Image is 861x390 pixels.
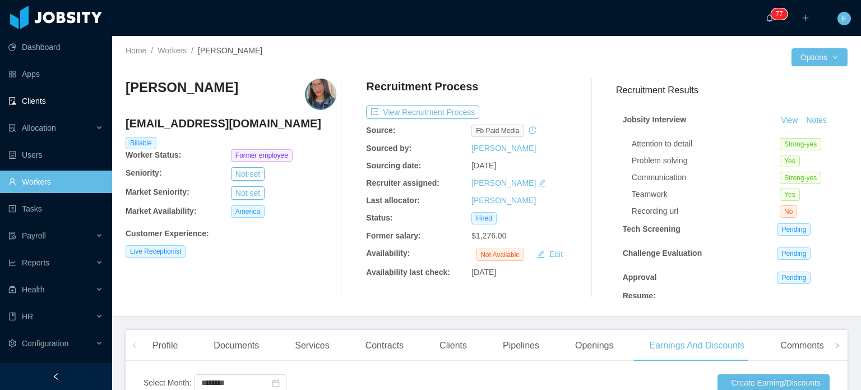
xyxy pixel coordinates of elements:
[623,291,656,300] strong: Resume :
[286,330,338,361] div: Services
[366,126,395,135] b: Source:
[802,114,831,127] button: Notes
[842,12,847,25] span: F
[126,207,197,215] b: Market Availability:
[780,155,800,167] span: Yes
[632,189,780,200] div: Teamwork
[777,116,802,125] a: View
[632,138,780,150] div: Attention to detail
[126,168,162,177] b: Seniority:
[8,90,103,112] a: icon: auditClients
[366,196,420,205] b: Last allocator:
[777,223,811,236] span: Pending
[198,46,262,55] span: [PERSON_NAME]
[8,259,16,267] i: icon: line-chart
[8,63,103,85] a: icon: appstoreApps
[471,161,496,170] span: [DATE]
[22,231,46,240] span: Payroll
[471,196,536,205] a: [PERSON_NAME]
[205,330,268,361] div: Documents
[775,8,779,20] p: 7
[623,273,657,282] strong: Approval
[366,79,478,94] h4: Recruitment Process
[566,330,623,361] div: Openings
[8,198,103,220] a: icon: profileTasks
[126,150,181,159] b: Worker Status:
[471,144,536,153] a: [PERSON_NAME]
[366,213,392,222] b: Status:
[126,79,238,97] h3: [PERSON_NAME]
[471,212,497,224] span: Hired
[780,189,800,201] span: Yes
[632,155,780,167] div: Problem solving
[8,124,16,132] i: icon: solution
[8,171,103,193] a: icon: userWorkers
[132,343,137,348] i: icon: left
[191,46,193,55] span: /
[538,179,546,187] i: icon: edit
[8,286,16,293] i: icon: medicine-box
[126,137,156,149] span: Billable
[126,229,209,238] b: Customer Experience :
[771,8,787,20] sup: 77
[835,343,840,348] i: icon: right
[366,249,410,258] b: Availability:
[22,285,44,294] span: Health
[780,172,821,184] span: Strong-yes
[791,48,848,66] button: Optionsicon: down
[231,205,265,218] span: America
[126,46,146,55] a: Home
[126,116,336,131] h4: [EMAIL_ADDRESS][DOMAIN_NAME]
[640,330,753,361] div: Earnings And Discounts
[616,83,848,97] h3: Recruitment Results
[777,272,811,284] span: Pending
[623,115,687,124] strong: Jobsity Interview
[632,172,780,183] div: Communication
[366,231,420,240] b: Former salary:
[779,8,783,20] p: 7
[22,339,68,348] span: Configuration
[231,186,265,200] button: Not set
[22,312,33,321] span: HR
[366,105,479,119] button: icon: exportView Recruitment Process
[771,330,832,361] div: Comments
[143,330,187,361] div: Profile
[8,232,16,240] i: icon: file-protect
[22,123,56,132] span: Allocation
[623,249,702,258] strong: Challenge Evaluation
[22,258,49,267] span: Reports
[231,167,265,181] button: Not set
[126,245,186,258] span: Live Receptionist
[357,330,413,361] div: Contracts
[8,144,103,166] a: icon: robotUsers
[623,224,681,233] strong: Tech Screening
[366,144,411,153] b: Sourced by:
[780,205,797,218] span: No
[151,46,153,55] span: /
[632,205,780,217] div: Recording url
[766,14,774,22] i: icon: bell
[471,231,506,240] span: $1,276.00
[430,330,476,361] div: Clients
[8,339,16,347] i: icon: setting
[231,149,293,162] span: Former employee
[158,46,187,55] a: Workers
[366,161,421,170] b: Sourcing date:
[471,125,524,137] span: fb paid media
[494,330,548,361] div: Pipelines
[143,377,192,389] div: Select Month:
[8,36,103,58] a: icon: pie-chartDashboard
[529,126,536,134] i: icon: history
[366,268,450,277] b: Availability last check:
[366,178,439,187] b: Recruiter assigned:
[366,108,479,117] a: icon: exportView Recruitment Process
[471,268,496,277] span: [DATE]
[471,178,536,187] a: [PERSON_NAME]
[802,14,809,22] i: icon: plus
[533,247,567,261] button: icon: editEdit
[305,79,336,110] img: 68b92c4d-f036-4b61-91a3-1340b2a0c891_67a24b0d6d818-400w.png
[780,138,821,150] span: Strong-yes
[8,313,16,320] i: icon: book
[272,379,280,387] i: icon: calendar
[777,247,811,260] span: Pending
